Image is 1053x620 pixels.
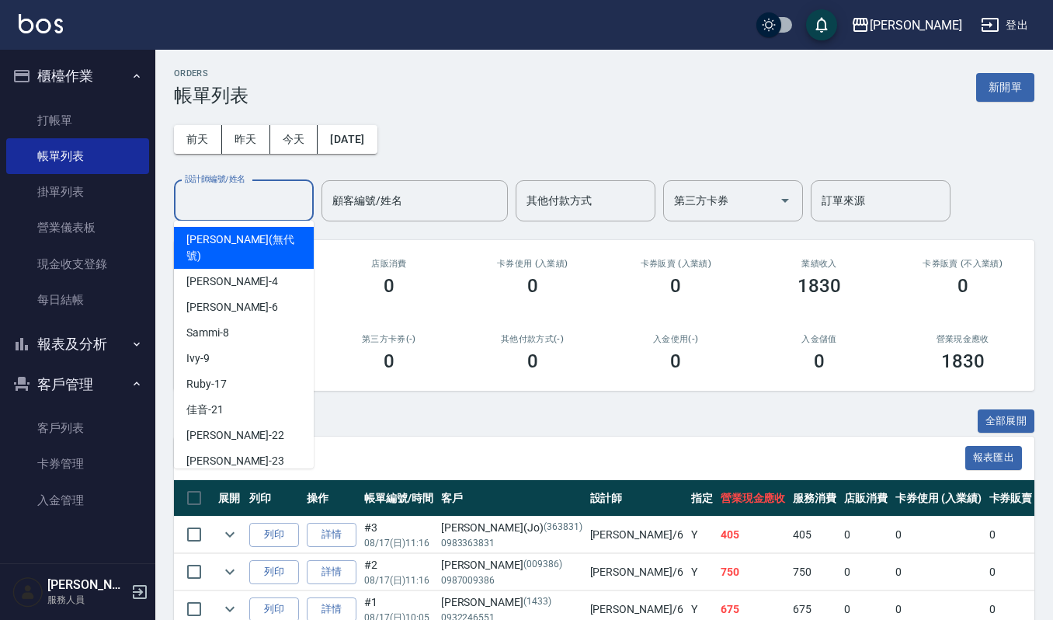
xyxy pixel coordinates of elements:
h3: 帳單列表 [174,85,248,106]
button: 櫃檯作業 [6,56,149,96]
p: 0987009386 [441,573,582,587]
button: [DATE] [318,125,377,154]
th: 客戶 [437,480,586,517]
p: 0983363831 [441,536,582,550]
button: 客戶管理 [6,364,149,405]
button: 前天 [174,125,222,154]
th: 店販消費 [840,480,891,517]
th: 帳單編號/時間 [360,480,437,517]
h3: 1830 [941,350,985,372]
th: 卡券使用 (入業績) [891,480,985,517]
h3: 0 [527,275,538,297]
td: #2 [360,554,437,590]
button: 全部展開 [978,409,1035,434]
span: [PERSON_NAME] -23 [186,453,284,469]
h2: 入金儲值 [766,334,873,344]
td: 0 [840,554,891,590]
p: (009386) [523,557,562,573]
div: [PERSON_NAME] [870,16,962,35]
a: 打帳單 [6,103,149,138]
div: [PERSON_NAME] [441,594,582,611]
a: 客戶列表 [6,410,149,446]
button: 列印 [249,523,299,547]
h2: 其他付款方式(-) [479,334,586,344]
span: [PERSON_NAME] (無代號) [186,232,301,264]
th: 服務消費 [789,480,840,517]
p: (1433) [523,594,551,611]
td: 0 [840,517,891,553]
button: 報表及分析 [6,324,149,364]
th: 營業現金應收 [717,480,790,517]
button: expand row [218,560,242,583]
td: 750 [789,554,840,590]
h3: 0 [384,350,394,372]
h2: 第三方卡券(-) [336,334,443,344]
a: 每日結帳 [6,282,149,318]
th: 列印 [245,480,303,517]
button: Open [773,188,798,213]
a: 新開單 [976,79,1034,94]
h2: 營業現金應收 [909,334,1016,344]
button: 昨天 [222,125,270,154]
span: Sammi -8 [186,325,229,341]
td: 0 [891,517,985,553]
button: 新開單 [976,73,1034,102]
h2: 卡券販賣 (入業績) [623,259,729,269]
a: 詳情 [307,523,356,547]
h3: 0 [670,350,681,372]
h2: 入金使用(-) [623,334,729,344]
th: 指定 [687,480,717,517]
span: Ruby -17 [186,376,227,392]
h2: 業績收入 [766,259,873,269]
h3: 0 [814,350,825,372]
a: 報表匯出 [965,450,1023,465]
div: [PERSON_NAME](Jo) [441,520,582,536]
td: Y [687,517,717,553]
button: expand row [218,523,242,546]
h3: 0 [527,350,538,372]
a: 掛單列表 [6,174,149,210]
h3: 0 [957,275,968,297]
a: 帳單列表 [6,138,149,174]
img: Logo [19,14,63,33]
p: 08/17 (日) 11:16 [364,536,433,550]
td: [PERSON_NAME] /6 [586,517,687,553]
h3: 0 [670,275,681,297]
p: 08/17 (日) 11:16 [364,573,433,587]
span: [PERSON_NAME] -6 [186,299,278,315]
button: 登出 [975,11,1034,40]
span: [PERSON_NAME] -4 [186,273,278,290]
button: save [806,9,837,40]
th: 操作 [303,480,360,517]
h2: 卡券販賣 (不入業績) [909,259,1016,269]
h3: 0 [384,275,394,297]
p: 服務人員 [47,593,127,607]
h2: ORDERS [174,68,248,78]
span: [PERSON_NAME] -22 [186,427,284,444]
button: [PERSON_NAME] [845,9,968,41]
span: Ivy -9 [186,350,210,367]
button: 報表匯出 [965,446,1023,470]
a: 卡券管理 [6,446,149,482]
td: 0 [891,554,985,590]
th: 展開 [214,480,245,517]
button: 列印 [249,560,299,584]
td: #3 [360,517,437,553]
td: 750 [717,554,790,590]
th: 設計師 [586,480,687,517]
span: 訂單列表 [193,451,965,466]
button: 今天 [270,125,318,154]
span: 佳音 -21 [186,402,224,418]
td: 405 [789,517,840,553]
a: 營業儀表板 [6,210,149,246]
a: 現金收支登錄 [6,246,149,282]
td: Y [687,554,717,590]
a: 入金管理 [6,482,149,518]
h5: [PERSON_NAME] [47,577,127,593]
h3: 1830 [798,275,841,297]
img: Person [12,576,43,608]
a: 詳情 [307,560,356,584]
h2: 店販消費 [336,259,443,269]
td: [PERSON_NAME] /6 [586,554,687,590]
label: 設計師編號/姓名 [185,173,245,185]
